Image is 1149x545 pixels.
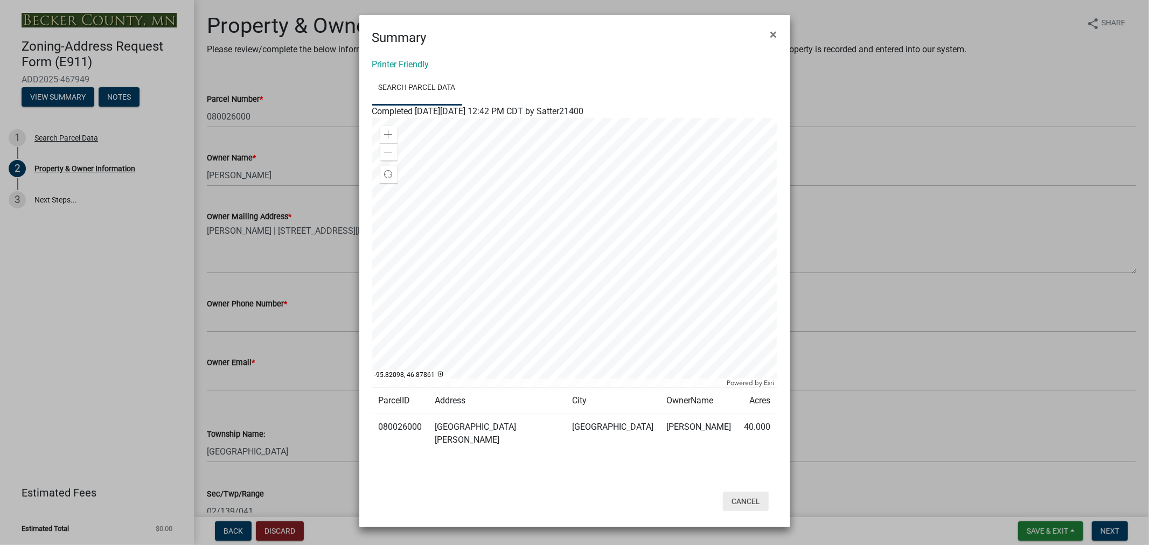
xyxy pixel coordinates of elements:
[723,492,769,511] button: Cancel
[380,143,398,160] div: Zoom out
[770,27,777,42] span: ×
[660,388,738,414] td: OwnerName
[725,379,777,387] div: Powered by
[566,388,660,414] td: City
[660,414,738,453] td: [PERSON_NAME]
[429,414,566,453] td: [GEOGRAPHIC_DATA][PERSON_NAME]
[380,126,398,143] div: Zoom in
[372,106,584,116] span: Completed [DATE][DATE] 12:42 PM CDT by Satter21400
[762,19,786,50] button: Close
[372,388,429,414] td: ParcelID
[372,59,429,69] a: Printer Friendly
[738,388,777,414] td: Acres
[429,388,566,414] td: Address
[566,414,660,453] td: [GEOGRAPHIC_DATA]
[372,414,429,453] td: 080026000
[372,71,462,106] a: Search Parcel Data
[372,28,427,47] h4: Summary
[380,166,398,183] div: Find my location
[738,414,777,453] td: 40.000
[764,379,775,387] a: Esri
